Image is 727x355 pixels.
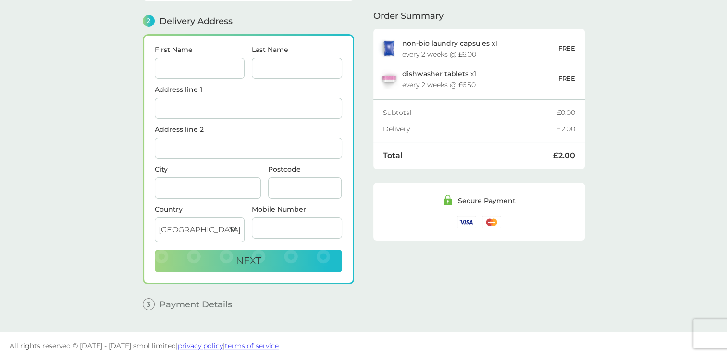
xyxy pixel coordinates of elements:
[178,342,223,350] a: privacy policy
[402,39,490,48] span: non-bio laundry capsules
[160,17,233,25] span: Delivery Address
[155,206,245,213] div: Country
[155,250,342,273] button: Next
[143,15,155,27] span: 2
[482,216,501,228] img: /assets/icons/cards/mastercard.svg
[402,69,468,78] span: dishwasher tablets
[373,12,444,20] span: Order Summary
[457,216,476,228] img: /assets/icons/cards/visa.svg
[268,166,342,173] label: Postcode
[155,166,261,173] label: City
[155,46,245,53] label: First Name
[236,255,261,266] span: Next
[402,51,476,58] div: every 2 weeks @ £6.00
[402,70,476,77] p: x 1
[252,46,342,53] label: Last Name
[402,39,497,47] p: x 1
[252,206,342,213] label: Mobile Number
[155,126,342,133] label: Address line 2
[155,86,342,93] label: Address line 1
[458,197,516,204] div: Secure Payment
[558,43,575,53] p: FREE
[558,74,575,84] p: FREE
[383,109,557,116] div: Subtotal
[225,342,279,350] a: terms of service
[557,126,575,132] div: £2.00
[143,298,155,310] span: 3
[383,126,557,132] div: Delivery
[557,109,575,116] div: £0.00
[402,81,476,88] div: every 2 weeks @ £6.50
[553,152,575,160] div: £2.00
[383,152,553,160] div: Total
[160,300,232,309] span: Payment Details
